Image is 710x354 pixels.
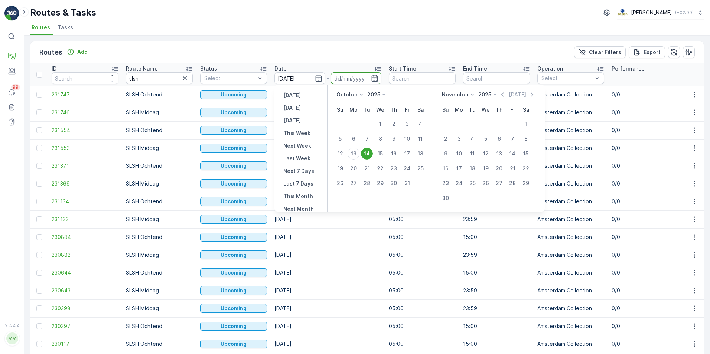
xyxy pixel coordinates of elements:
[387,103,400,117] th: Thursday
[271,193,385,210] td: [DATE]
[440,163,452,174] div: 16
[221,162,247,170] p: Upcoming
[13,84,19,90] p: 99
[36,234,42,240] div: Toggle Row Selected
[64,47,91,56] button: Add
[126,144,193,152] p: SLSH Middag
[478,91,491,98] p: 2025
[537,305,604,312] p: Amsterdam Collection
[675,10,694,16] p: ( +02:00 )
[271,175,385,193] td: [DATE]
[374,163,386,174] div: 22
[52,322,118,330] span: 230397
[52,180,118,187] span: 231369
[36,341,42,347] div: Toggle Row Selected
[440,133,452,145] div: 2
[493,177,505,189] div: 27
[36,288,42,294] div: Toggle Row Selected
[221,216,247,223] p: Upcoming
[374,148,386,160] div: 15
[466,163,478,174] div: 18
[463,233,530,241] p: 15:00
[361,163,373,174] div: 21
[30,7,96,19] p: Routes & Tasks
[452,103,466,117] th: Monday
[589,49,621,56] p: Clear Filters
[4,329,19,348] button: MM
[271,264,385,282] td: [DATE]
[612,340,678,348] p: 0/0
[283,180,313,187] p: Last 7 Days
[463,251,530,259] p: 23:59
[200,322,267,331] button: Upcoming
[388,148,400,160] div: 16
[52,287,118,294] a: 230643
[388,133,400,145] div: 9
[52,305,118,312] a: 230398
[52,269,118,276] a: 230644
[466,148,478,160] div: 11
[221,322,247,330] p: Upcoming
[612,322,678,330] p: 0/0
[280,192,316,201] button: This Month
[200,304,267,313] button: Upcoming
[612,269,678,276] p: 0/0
[280,116,304,125] button: Tomorrow
[520,163,532,174] div: 22
[126,305,193,312] p: SLSH Middag
[453,163,465,174] div: 17
[200,65,217,72] p: Status
[612,162,678,170] p: 0/0
[283,167,314,175] p: Next 7 Days
[221,180,247,187] p: Upcoming
[52,340,118,348] a: 230117
[39,47,62,58] p: Routes
[453,177,465,189] div: 24
[200,340,267,348] button: Upcoming
[221,305,247,312] p: Upcoming
[401,163,413,174] div: 24
[442,91,469,98] p: November
[414,133,426,145] div: 11
[52,216,118,223] a: 231133
[52,233,118,241] a: 230884
[126,91,193,98] p: SLSH Ochtend
[200,197,267,206] button: Upcoming
[537,162,604,170] p: Amsterdam Collection
[537,180,604,187] p: Amsterdam Collection
[537,233,604,241] p: Amsterdam Collection
[126,269,193,276] p: SLSH Ochtend
[347,103,360,117] th: Monday
[520,133,532,145] div: 8
[612,198,678,205] p: 0/0
[280,141,314,150] button: Next Week
[466,177,478,189] div: 25
[280,154,313,163] button: Last Week
[126,322,193,330] p: SLSH Ochtend
[271,104,385,121] td: [DATE]
[388,163,400,174] div: 23
[52,109,118,116] a: 231746
[271,210,385,228] td: [DATE]
[519,103,532,117] th: Saturday
[280,129,313,138] button: This Week
[348,163,359,174] div: 20
[200,286,267,295] button: Upcoming
[389,65,416,72] p: Start Time
[520,148,532,160] div: 15
[126,65,158,72] p: Route Name
[77,48,88,56] p: Add
[440,177,452,189] div: 23
[52,162,118,170] a: 231371
[271,139,385,157] td: [DATE]
[492,103,506,117] th: Thursday
[221,198,247,205] p: Upcoming
[507,148,518,160] div: 14
[283,117,301,124] p: [DATE]
[612,305,678,312] p: 0/0
[280,179,316,188] button: Last 7 Days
